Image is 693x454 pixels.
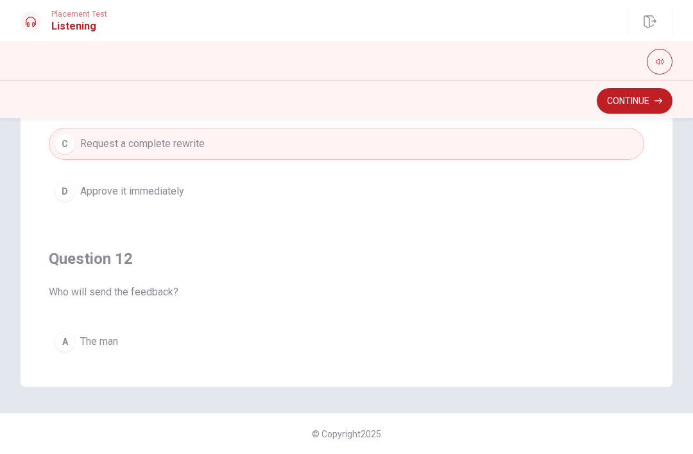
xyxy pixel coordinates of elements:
[80,184,184,199] span: Approve it immediately
[80,334,118,349] span: The man
[51,19,107,34] h1: Listening
[597,88,672,114] button: Continue
[312,429,381,439] span: © Copyright 2025
[49,326,644,358] button: AThe man
[51,10,107,19] span: Placement Test
[49,175,644,207] button: DApprove it immediately
[80,136,205,152] span: Request a complete rewrite
[49,128,644,160] button: CRequest a complete rewrite
[49,249,644,269] h4: Question 12
[49,284,644,300] span: Who will send the feedback?
[55,331,75,352] div: A
[55,134,75,154] div: C
[55,181,75,202] div: D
